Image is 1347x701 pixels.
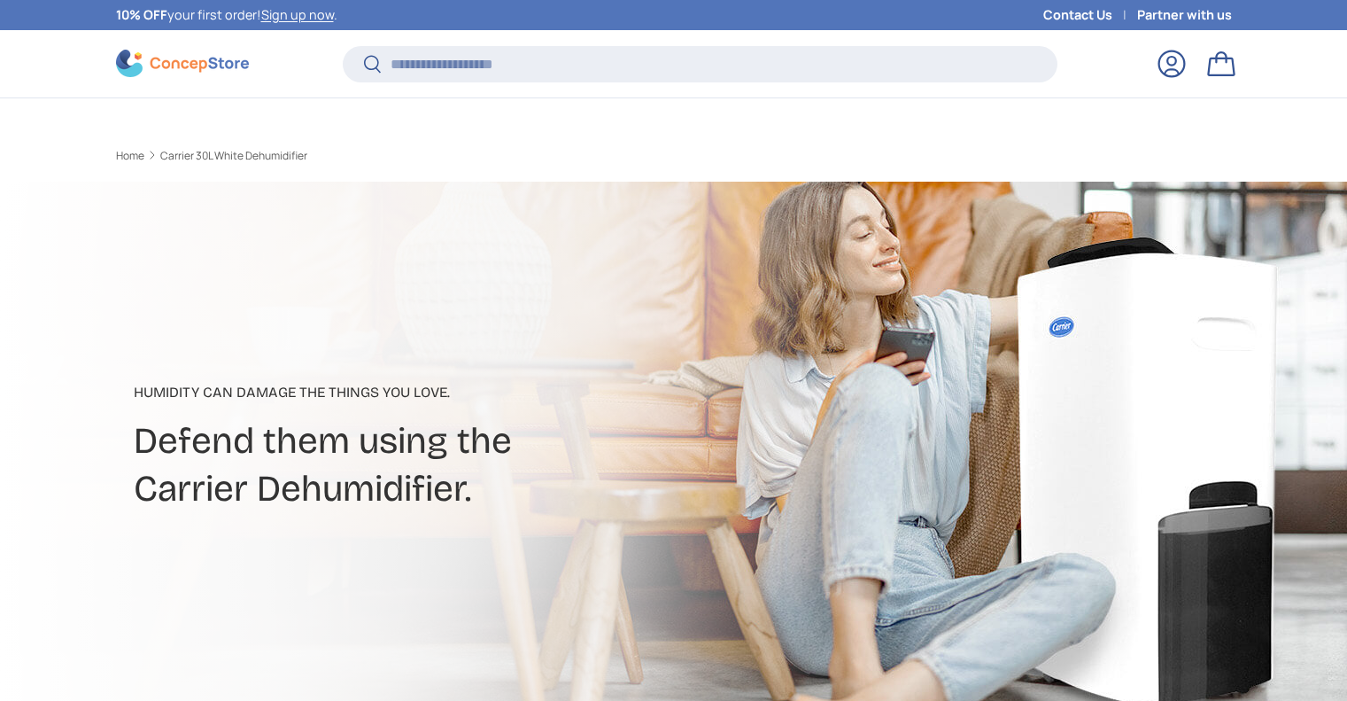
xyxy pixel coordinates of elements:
[1137,5,1232,25] a: Partner with us
[160,151,307,161] a: Carrier 30L White Dehumidifier
[1043,5,1137,25] a: Contact Us
[116,151,144,161] a: Home
[116,50,249,77] img: ConcepStore
[116,5,337,25] p: your first order! .
[261,6,334,23] a: Sign up now
[116,6,167,23] strong: 10% OFF
[116,148,708,164] nav: Breadcrumbs
[134,417,814,512] h2: Defend them using the Carrier Dehumidifier.
[134,382,814,403] p: Humidity can damage the things you love.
